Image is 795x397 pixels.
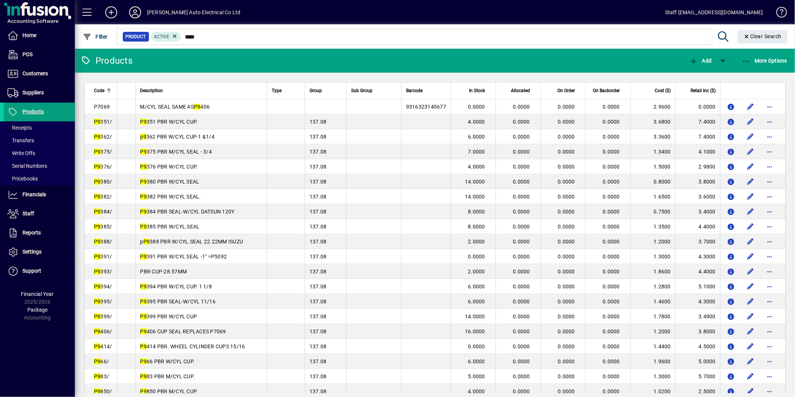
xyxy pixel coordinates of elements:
span: 2.0000 [468,239,485,245]
em: P9 [140,149,147,155]
em: P9 [94,254,101,260]
button: More options [764,266,776,278]
span: 399 PBR W/CYL CUP [140,313,197,319]
td: 3.8000 [675,174,720,189]
span: 375/ [94,149,112,155]
span: 0.0000 [558,284,575,290]
div: Allocated [500,87,537,95]
em: P9 [194,104,201,110]
button: Add [687,54,713,67]
span: Product [126,33,146,40]
em: P9 [94,119,101,125]
span: 0.0000 [513,224,530,230]
button: More options [764,370,776,382]
span: PBR CUP-28.57MM [140,269,187,275]
button: Edit [744,191,756,203]
span: 394/ [94,284,112,290]
div: On Backorder [590,87,627,95]
div: Products [80,55,132,67]
span: 395/ [94,298,112,304]
em: P9 [140,313,147,319]
button: Edit [744,355,756,367]
span: 137.08 [310,194,327,200]
span: 384/ [94,209,112,215]
td: 4.4000 [675,219,720,234]
td: 1.4400 [630,339,675,354]
em: P9 [140,164,147,170]
span: 0.0000 [513,134,530,140]
span: 380 PBR W/CYL SEAL [140,179,199,185]
span: 0.0000 [558,164,575,170]
em: p9 [140,134,147,140]
td: 0.7500 [630,204,675,219]
td: 3.3600 [630,129,675,144]
span: On Backorder [593,87,620,95]
a: Knowledge Base [771,1,786,26]
span: Barcode [406,87,423,95]
span: 0.0000 [603,343,620,349]
div: Sub Group [351,87,396,95]
button: Edit [744,236,756,248]
td: 3.7000 [675,234,720,249]
em: P9 [94,224,101,230]
em: P9 [94,313,101,319]
span: 137.08 [310,328,327,334]
span: 0.0000 [558,313,575,319]
span: 137.08 [310,179,327,185]
span: 382/ [94,194,112,200]
span: Products [22,109,44,115]
span: 0.0000 [513,194,530,200]
button: Clear [738,30,788,43]
span: 0.0000 [513,328,530,334]
td: 3.6000 [675,189,720,204]
span: Receipts [7,125,32,131]
button: More options [764,146,776,158]
em: P9 [140,343,147,349]
a: Serial Numbers [4,160,75,172]
span: 0.0000 [468,254,485,260]
span: Suppliers [22,90,44,96]
button: Edit [744,161,756,173]
span: 137.08 [310,269,327,275]
span: 351 PBR W/CYL CUP. [140,119,198,125]
button: More options [764,251,776,263]
span: 0.0000 [468,343,485,349]
span: 137.08 [310,149,327,155]
span: 394 PBR W/CYL CUP. 1 1/8 [140,284,212,290]
span: 137.08 [310,313,327,319]
span: Retail Inc ($) [691,87,716,95]
span: Cost ($) [655,87,671,95]
button: More options [764,176,776,188]
td: 2.9600 [630,99,675,114]
button: More options [764,325,776,337]
em: P9 [140,298,147,304]
td: 4.4000 [675,264,720,279]
span: 382 PBR W/CYL SEAL. [140,194,201,200]
div: [PERSON_NAME] Auto Electrical Co Ltd [147,6,240,18]
span: 0.0000 [558,104,575,110]
td: 1.9600 [630,354,675,369]
button: Edit [744,176,756,188]
span: 8.0000 [468,209,485,215]
span: 0.0000 [558,269,575,275]
a: Customers [4,64,75,83]
em: P9 [94,358,101,364]
em: P9 [94,284,101,290]
div: Type [272,87,300,95]
td: 3.4900 [675,309,720,324]
span: 4.0000 [468,119,485,125]
td: 0.8000 [630,174,675,189]
button: Filter [81,30,110,43]
span: Description [140,87,163,95]
button: Edit [744,206,756,218]
span: 414 PBR. WHEEL CYLINDER CUPS 15/16 [140,343,245,349]
td: 4.3000 [675,249,720,264]
span: 137.08 [310,254,327,260]
div: Code [94,87,112,95]
button: More Options [740,54,789,67]
span: P7069 [94,104,110,110]
em: P9 [140,224,147,230]
button: Edit [744,281,756,293]
span: 0.0000 [603,313,620,319]
span: 351/ [94,119,112,125]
